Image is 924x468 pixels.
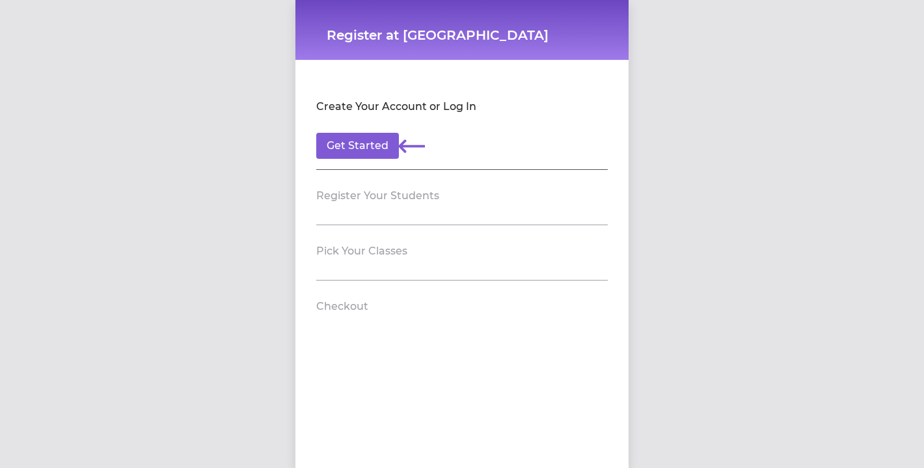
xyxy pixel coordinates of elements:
[316,243,407,259] h2: Pick Your Classes
[316,188,439,204] h2: Register Your Students
[316,299,368,314] h2: Checkout
[316,133,399,159] button: Get Started
[316,99,476,115] h2: Create Your Account or Log In
[327,26,597,44] h1: Register at [GEOGRAPHIC_DATA]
